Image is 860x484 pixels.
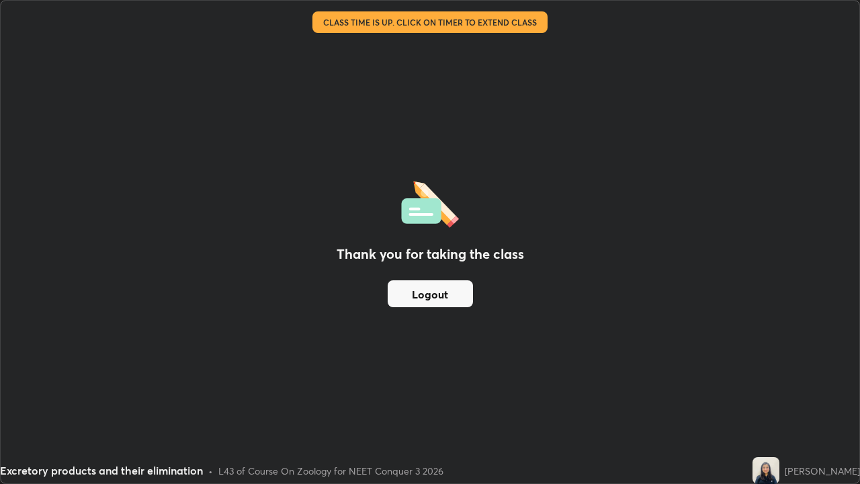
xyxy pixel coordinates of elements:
div: L43 of Course On Zoology for NEET Conquer 3 2026 [218,464,443,478]
h2: Thank you for taking the class [337,244,524,264]
div: [PERSON_NAME] [785,464,860,478]
img: offlineFeedback.1438e8b3.svg [401,177,459,228]
div: • [208,464,213,478]
button: Logout [388,280,473,307]
img: 4d3cbe263ddf4dc9b2d989329401025d.jpg [752,457,779,484]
